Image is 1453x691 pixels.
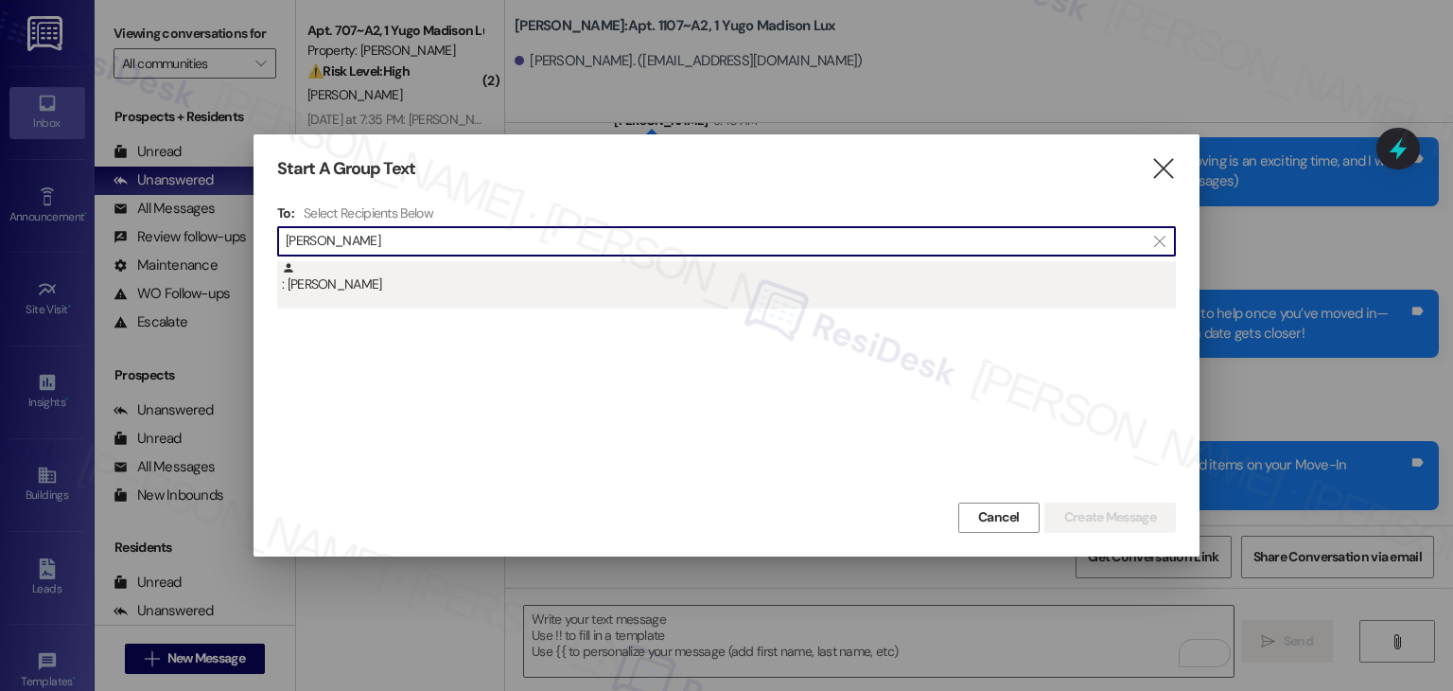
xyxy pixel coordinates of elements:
[1145,227,1175,256] button: Clear text
[978,507,1020,527] span: Cancel
[1044,503,1176,533] button: Create Message
[277,204,294,221] h3: To:
[1064,507,1156,527] span: Create Message
[277,261,1176,309] div: : [PERSON_NAME]
[1150,159,1176,179] i: 
[286,228,1145,255] input: Search for any contact or apartment
[282,261,1176,294] div: : [PERSON_NAME]
[1154,234,1164,249] i: 
[958,503,1040,533] button: Cancel
[304,204,433,221] h4: Select Recipients Below
[277,158,415,180] h3: Start A Group Text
